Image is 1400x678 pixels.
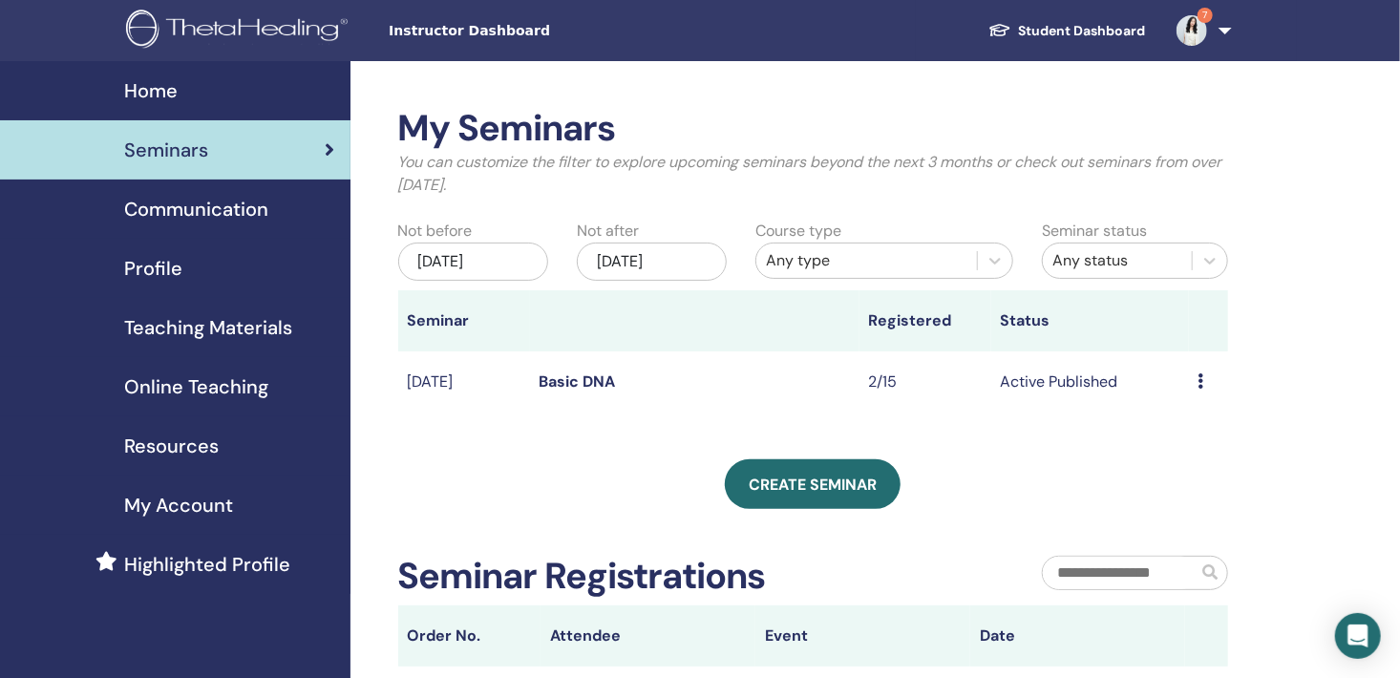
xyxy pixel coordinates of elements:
[398,605,541,667] th: Order No.
[398,290,530,351] th: Seminar
[577,220,639,243] label: Not after
[725,459,901,509] a: Create seminar
[126,10,354,53] img: logo.png
[973,13,1161,49] a: Student Dashboard
[766,249,967,272] div: Any type
[988,22,1011,38] img: graduation-cap-white.svg
[124,432,219,460] span: Resources
[1335,613,1381,659] div: Open Intercom Messenger
[398,351,530,413] td: [DATE]
[398,107,1229,151] h2: My Seminars
[398,220,473,243] label: Not before
[991,290,1189,351] th: Status
[859,351,991,413] td: 2/15
[1052,249,1182,272] div: Any status
[749,475,877,495] span: Create seminar
[124,313,292,342] span: Teaching Materials
[1198,8,1213,23] span: 7
[389,21,675,41] span: Instructor Dashboard
[398,555,766,599] h2: Seminar Registrations
[124,550,290,579] span: Highlighted Profile
[755,605,970,667] th: Event
[398,243,548,281] div: [DATE]
[755,220,841,243] label: Course type
[859,290,991,351] th: Registered
[124,136,208,164] span: Seminars
[1177,15,1207,46] img: default.jpg
[1042,220,1147,243] label: Seminar status
[124,372,268,401] span: Online Teaching
[124,195,268,223] span: Communication
[541,605,755,667] th: Attendee
[398,151,1229,197] p: You can customize the filter to explore upcoming seminars beyond the next 3 months or check out s...
[577,243,727,281] div: [DATE]
[540,371,616,392] a: Basic DNA
[124,491,233,519] span: My Account
[124,254,182,283] span: Profile
[991,351,1189,413] td: Active Published
[124,76,178,105] span: Home
[970,605,1185,667] th: Date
